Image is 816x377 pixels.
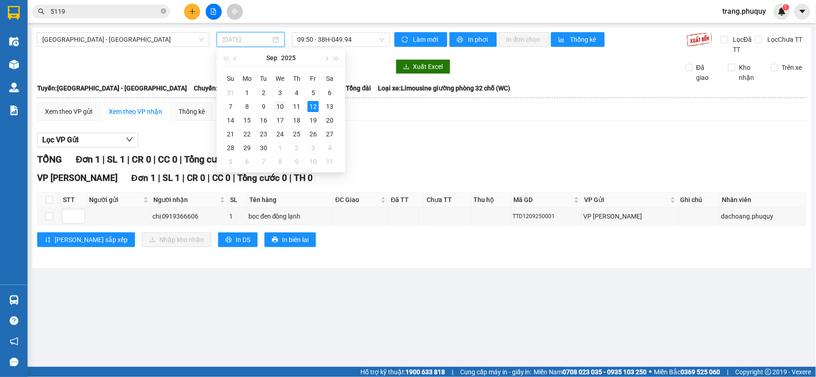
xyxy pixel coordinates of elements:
td: TTD1209250001 [512,208,582,225]
th: Mo [239,71,255,86]
span: Mã GD [514,195,573,205]
td: VP Ngọc Hồi [582,208,678,225]
span: | [233,173,235,183]
td: 2025-09-30 [255,141,272,155]
div: dachoang.phuquy [721,211,805,221]
span: TH 0 [294,173,313,183]
td: 2025-10-01 [272,141,288,155]
span: caret-down [799,7,807,16]
div: TTD1209250001 [513,212,580,221]
strong: 0708 023 035 - 0935 103 250 [563,368,647,376]
th: SL [228,192,247,208]
img: warehouse-icon [9,295,19,305]
span: Làm mới [413,34,440,45]
td: 2025-09-12 [305,100,321,113]
button: printerIn biên lai [264,232,316,247]
td: 2025-09-14 [222,113,239,127]
span: | [102,154,105,165]
span: printer [272,236,278,244]
div: 22 [242,129,253,140]
input: Tìm tên, số ĐT hoặc mã đơn [51,6,159,17]
td: 2025-09-15 [239,113,255,127]
span: Hà Nội - Hà Tĩnh [42,33,204,46]
div: 10 [308,156,319,167]
div: 27 [324,129,335,140]
div: 11 [324,156,335,167]
th: Tên hàng [247,192,333,208]
span: close-circle [161,7,166,16]
div: 7 [258,156,269,167]
button: aim [227,4,243,20]
button: downloadNhập kho nhận [142,232,211,247]
span: Miền Nam [534,367,647,377]
td: 2025-10-11 [321,155,338,169]
div: 15 [242,115,253,126]
div: Thống kê [179,107,205,117]
span: CR 0 [132,154,151,165]
td: 2025-09-09 [255,100,272,113]
img: icon-new-feature [778,7,786,16]
span: 09:50 - 38H-049.94 [298,33,384,46]
td: 2025-08-31 [222,86,239,100]
strong: 1900 633 818 [405,368,445,376]
td: 2025-10-04 [321,141,338,155]
div: 4 [291,87,302,98]
td: 2025-10-05 [222,155,239,169]
span: aim [231,8,238,15]
td: 2025-09-08 [239,100,255,113]
span: down [126,136,133,143]
div: 4 [324,142,335,153]
td: 2025-09-18 [288,113,305,127]
span: download [403,63,410,71]
button: plus [184,4,200,20]
span: printer [225,236,232,244]
td: 2025-09-27 [321,127,338,141]
div: bọc đen đông lạnh [248,211,331,221]
span: bar-chart [558,36,566,44]
span: printer [457,36,465,44]
span: SL 1 [107,154,125,165]
span: plus [189,8,196,15]
span: file-add [210,8,217,15]
img: solution-icon [9,106,19,115]
span: VP Gửi [584,195,668,205]
td: 2025-10-03 [305,141,321,155]
td: 2025-09-11 [288,100,305,113]
span: CC 0 [212,173,231,183]
div: 6 [242,156,253,167]
th: STT [61,192,87,208]
span: notification [10,337,18,346]
th: We [272,71,288,86]
span: | [153,154,156,165]
div: 25 [291,129,302,140]
span: | [158,173,160,183]
span: | [180,154,182,165]
span: sort-ascending [45,236,51,244]
div: 7 [225,101,236,112]
div: 2 [291,142,302,153]
button: 2025 [281,49,296,67]
td: 2025-09-04 [288,86,305,100]
div: Xem theo VP gửi [45,107,92,117]
span: | [727,367,729,377]
th: Thu hộ [472,192,512,208]
div: 3 [308,142,319,153]
div: 9 [258,101,269,112]
span: Lọc Đã TT [730,34,755,55]
td: 2025-10-08 [272,155,288,169]
th: Th [288,71,305,86]
td: 2025-09-16 [255,113,272,127]
div: 8 [275,156,286,167]
span: close-circle [161,8,166,14]
button: Sep [266,49,277,67]
td: 2025-09-28 [222,141,239,155]
div: 14 [225,115,236,126]
td: 2025-09-05 [305,86,321,100]
span: question-circle [10,316,18,325]
th: Chưa TT [424,192,471,208]
div: 8 [242,101,253,112]
span: CR 0 [187,173,205,183]
th: Ghi chú [678,192,720,208]
div: Xem theo VP nhận [109,107,162,117]
span: VP [PERSON_NAME] [37,173,118,183]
